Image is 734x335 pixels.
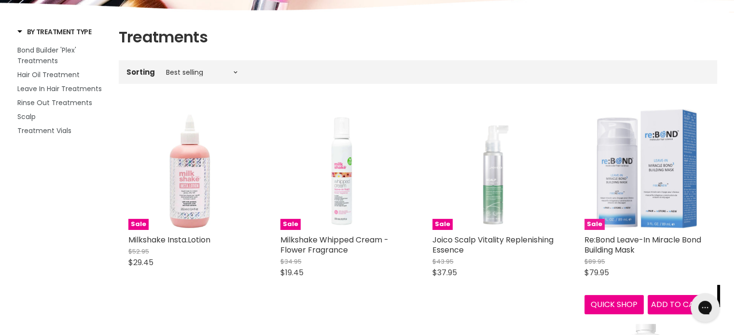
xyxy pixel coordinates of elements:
a: Joico Scalp Vitality Replenishing Essence [432,234,554,255]
span: $89.95 [584,257,605,266]
a: Bond Builder 'Plex' Treatments [17,45,107,66]
span: $37.95 [432,267,457,278]
img: Milkshake Whipped Cream - Flower Fragrance [280,107,403,230]
span: Bond Builder 'Plex' Treatments [17,45,76,66]
a: Milkshake Whipped Cream - Flower FragranceSale [280,107,403,230]
a: Milkshake Insta.Lotion [128,234,210,245]
a: Joico Scalp Vitality Replenishing EssenceSale [432,107,555,230]
span: Scalp [17,112,36,121]
span: Treatment Vials [17,126,71,135]
button: Add to cart [648,295,707,314]
span: $79.95 [584,267,609,278]
a: Re:Bond Leave-In Miracle Bond Building MaskSale [584,107,707,230]
label: Sorting [126,68,155,76]
span: Sale [432,219,453,230]
span: Sale [128,219,149,230]
a: Milkshake Whipped Cream - Flower Fragrance [280,234,388,255]
h1: Treatments [119,27,717,47]
span: Hair Oil Treatment [17,70,80,80]
img: Re:Bond Leave-In Miracle Bond Building Mask [584,107,707,230]
iframe: Gorgias live chat messenger [686,290,724,325]
span: Sale [584,219,605,230]
span: $52.95 [128,247,149,256]
span: Rinse Out Treatments [17,98,92,107]
span: $34.95 [280,257,302,266]
span: $19.45 [280,267,304,278]
a: Leave In Hair Treatments [17,83,107,94]
a: Treatment Vials [17,125,107,136]
span: $43.95 [432,257,454,266]
span: Add to cart [651,299,704,310]
a: Rinse Out Treatments [17,97,107,108]
button: Quick shop [584,295,644,314]
span: Sale [280,219,301,230]
span: Leave In Hair Treatments [17,84,102,94]
h3: By Treatment Type [17,27,92,37]
img: Milkshake Insta.Lotion [128,107,251,230]
a: Scalp [17,111,107,122]
a: Milkshake Insta.LotionSale [128,107,251,230]
img: Joico Scalp Vitality Replenishing Essence [432,107,555,230]
span: $29.45 [128,257,153,268]
a: Re:Bond Leave-In Miracle Bond Building Mask [584,234,701,255]
a: Hair Oil Treatment [17,69,107,80]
